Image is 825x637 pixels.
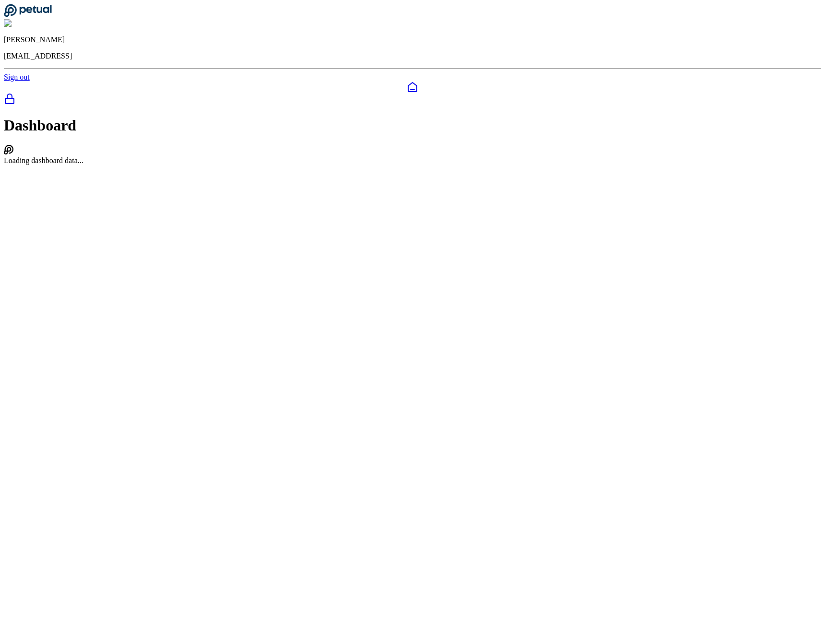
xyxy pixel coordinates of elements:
div: Loading dashboard data... [4,156,821,165]
a: SOC [4,93,821,106]
a: Go to Dashboard [4,11,52,19]
a: Dashboard [4,82,821,93]
p: [PERSON_NAME]⁩ [4,35,821,44]
p: [EMAIL_ADDRESS] [4,52,821,60]
h1: Dashboard [4,117,821,134]
img: Micha Berdichevsky⁩ [4,19,75,28]
a: Sign out [4,73,30,81]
